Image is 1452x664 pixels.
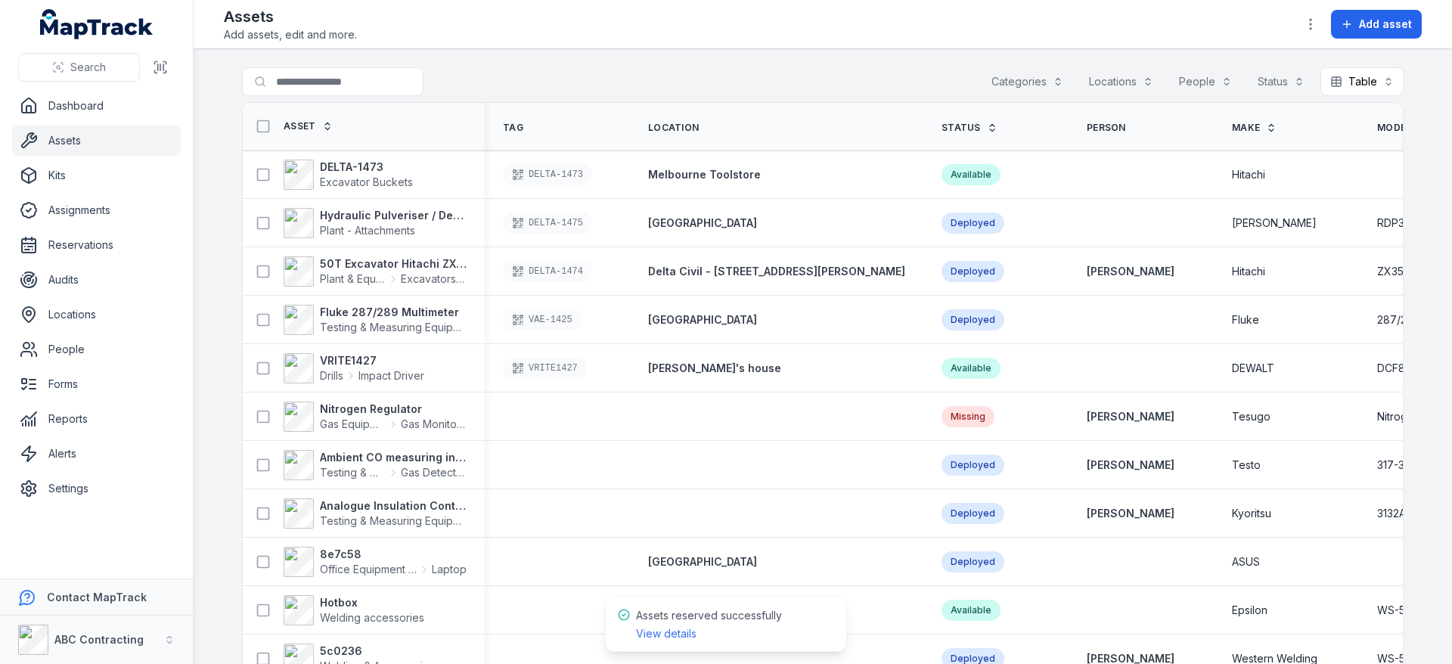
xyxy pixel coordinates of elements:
span: Add assets, edit and more. [224,27,357,42]
a: Kits [12,160,181,191]
strong: DELTA-1473 [320,160,413,175]
div: Deployed [942,213,1004,234]
h2: Assets [224,6,357,27]
a: People [12,334,181,365]
span: DEWALT [1232,361,1274,376]
a: [GEOGRAPHIC_DATA] [648,312,757,327]
a: Forms [12,369,181,399]
span: Drills [320,368,343,383]
span: WS-5R [1377,603,1412,618]
a: Locations [12,299,181,330]
div: Missing [942,406,994,427]
span: Welding accessories [320,611,424,624]
div: Deployed [942,551,1004,572]
span: Make [1232,122,1260,134]
strong: Hotbox [320,595,424,610]
a: [GEOGRAPHIC_DATA] [648,554,757,569]
span: Tesugo [1232,409,1270,424]
a: Hydraulic Pulveriser / Demolition ShearPlant - Attachments [284,208,467,238]
a: Ambient CO measuring instrumentTesting & Measuring EquipmentGas Detectors [284,450,467,480]
button: Search [18,53,140,82]
a: Reservations [12,230,181,260]
span: 287/289 [1377,312,1420,327]
div: Deployed [942,455,1004,476]
a: VRITE1427DrillsImpact Driver [284,353,424,383]
strong: 8e7c58 [320,547,467,562]
span: Gas Monitors - Methane [401,417,467,432]
a: Delta Civil - [STREET_ADDRESS][PERSON_NAME] [648,264,905,279]
a: MapTrack [40,9,154,39]
span: Laptop [432,562,467,577]
span: Testo [1232,458,1261,473]
span: Status [942,122,981,134]
strong: ABC Contracting [54,633,144,646]
a: 8e7c58Office Equipment & ITLaptop [284,547,467,577]
a: [PERSON_NAME] [1087,409,1174,424]
a: Settings [12,473,181,504]
a: View details [636,626,697,641]
div: Available [942,358,1001,379]
a: Asset [284,120,333,132]
div: Deployed [942,261,1004,282]
div: Deployed [942,309,1004,330]
span: 3132A [1377,506,1406,521]
strong: Fluke 287/289 Multimeter [320,305,467,320]
span: [PERSON_NAME]'s house [648,361,781,374]
span: [GEOGRAPHIC_DATA] [648,555,757,568]
span: Testing & Measuring Equipment [320,514,477,527]
span: Testing & Measuring Equipment [320,321,477,334]
span: Hitachi [1232,167,1265,182]
button: Categories [982,67,1073,96]
span: Melbourne Toolstore [648,168,761,181]
span: Gas Equipment [320,417,386,432]
a: Melbourne Toolstore [648,167,761,182]
div: Available [942,164,1001,185]
a: Assignments [12,195,181,225]
span: [GEOGRAPHIC_DATA] [648,216,757,229]
strong: Contact MapTrack [47,591,147,603]
button: Locations [1079,67,1163,96]
span: 317-3 [1377,458,1404,473]
div: DELTA-1474 [503,261,592,282]
strong: VRITE1427 [320,353,424,368]
span: Excavator Buckets [320,175,413,188]
span: Fluke [1232,312,1259,327]
span: Kyoritsu [1232,506,1271,521]
a: [PERSON_NAME] [1087,458,1174,473]
button: Add asset [1331,10,1422,39]
a: Reports [12,404,181,434]
a: Assets [12,126,181,156]
a: [PERSON_NAME] [1087,506,1174,521]
span: Asset [284,120,316,132]
a: Audits [12,265,181,295]
strong: 5c0236 [320,644,435,659]
a: Model [1377,122,1429,134]
button: People [1169,67,1242,96]
a: Status [942,122,997,134]
strong: 50T Excavator Hitachi ZX350 [320,256,467,271]
span: ASUS [1232,554,1260,569]
strong: Hydraulic Pulveriser / Demolition Shear [320,208,467,223]
span: Assets reserved successfully [636,609,782,640]
span: ZX350 [1377,264,1410,279]
a: Make [1232,122,1277,134]
a: Alerts [12,439,181,469]
span: Gas Detectors [401,465,467,480]
button: Status [1248,67,1314,96]
span: Search [70,60,106,75]
strong: Nitrogen Regulator [320,402,467,417]
span: Plant & Equipment [320,271,386,287]
span: [GEOGRAPHIC_DATA] [648,313,757,326]
span: Delta Civil - [STREET_ADDRESS][PERSON_NAME] [648,265,905,278]
div: DELTA-1473 [503,164,592,185]
a: HotboxWelding accessories [284,595,424,625]
a: Dashboard [12,91,181,121]
span: DCF899 [1377,361,1419,376]
a: [PERSON_NAME] [1087,264,1174,279]
div: DELTA-1475 [503,213,592,234]
span: Epsilon [1232,603,1267,618]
